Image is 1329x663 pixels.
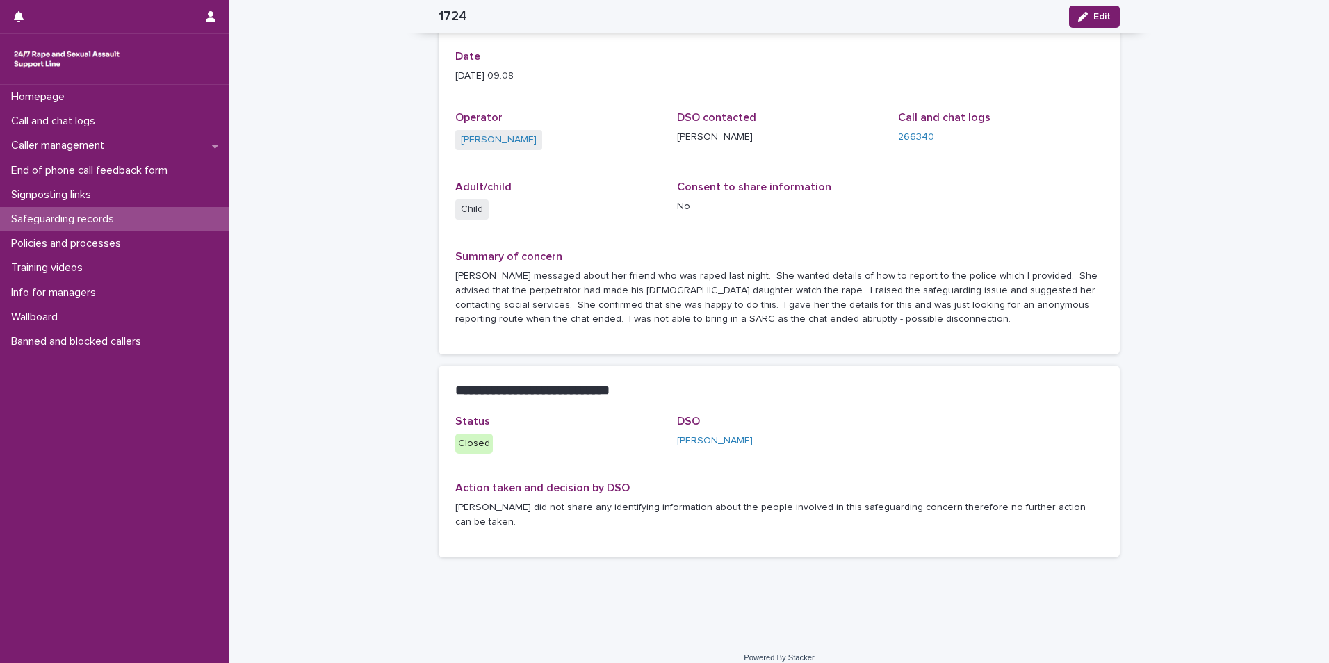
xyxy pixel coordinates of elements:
[6,237,132,250] p: Policies and processes
[455,269,1103,327] p: [PERSON_NAME] messaged about her friend who was raped last night. She wanted details of how to re...
[677,416,700,427] span: DSO
[677,130,882,145] p: [PERSON_NAME]
[6,213,125,226] p: Safeguarding records
[898,130,934,145] a: 266340
[455,51,480,62] span: Date
[439,8,467,24] h2: 1724
[6,335,152,348] p: Banned and blocked callers
[6,139,115,152] p: Caller management
[455,112,503,123] span: Operator
[6,261,94,275] p: Training videos
[455,500,1103,530] p: [PERSON_NAME] did not share any identifying information about the people involved in this safegua...
[677,434,753,448] a: [PERSON_NAME]
[6,188,102,202] p: Signposting links
[677,112,756,123] span: DSO contacted
[677,181,831,193] span: Consent to share information
[1093,12,1111,22] span: Edit
[461,133,537,147] a: [PERSON_NAME]
[6,164,179,177] p: End of phone call feedback form
[898,112,990,123] span: Call and chat logs
[455,251,562,262] span: Summary of concern
[677,199,882,214] p: No
[6,90,76,104] p: Homepage
[6,115,106,128] p: Call and chat logs
[6,311,69,324] p: Wallboard
[455,199,489,220] span: Child
[455,482,630,493] span: Action taken and decision by DSO
[455,434,493,454] div: Closed
[11,45,122,73] img: rhQMoQhaT3yELyF149Cw
[6,286,107,300] p: Info for managers
[455,69,1103,83] p: [DATE] 09:08
[1069,6,1120,28] button: Edit
[455,416,490,427] span: Status
[744,653,814,662] a: Powered By Stacker
[455,181,512,193] span: Adult/child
